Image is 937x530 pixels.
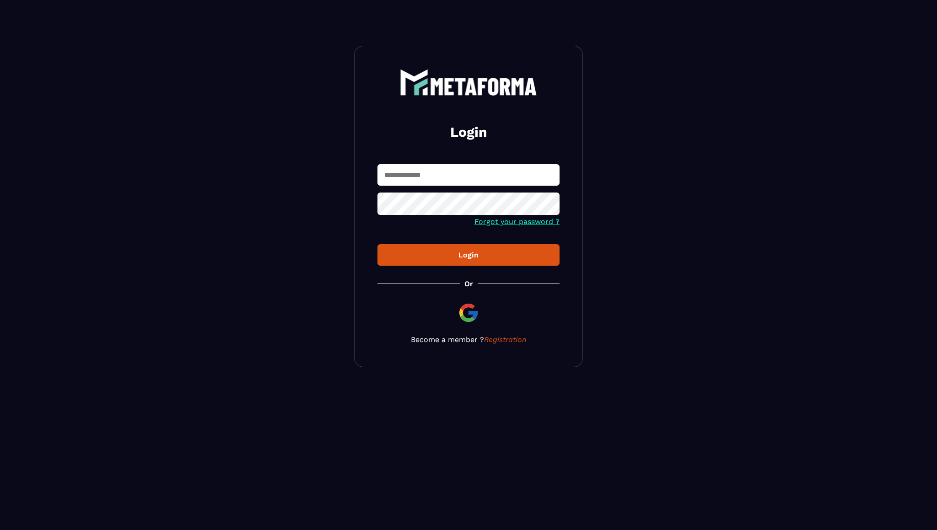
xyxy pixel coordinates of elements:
[385,251,552,259] div: Login
[484,335,527,344] a: Registration
[377,244,560,266] button: Login
[388,123,549,141] h2: Login
[464,279,473,288] p: Or
[458,302,479,324] img: google
[377,335,560,344] p: Become a member ?
[474,217,560,226] a: Forgot your password ?
[377,69,560,96] a: logo
[400,69,537,96] img: logo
